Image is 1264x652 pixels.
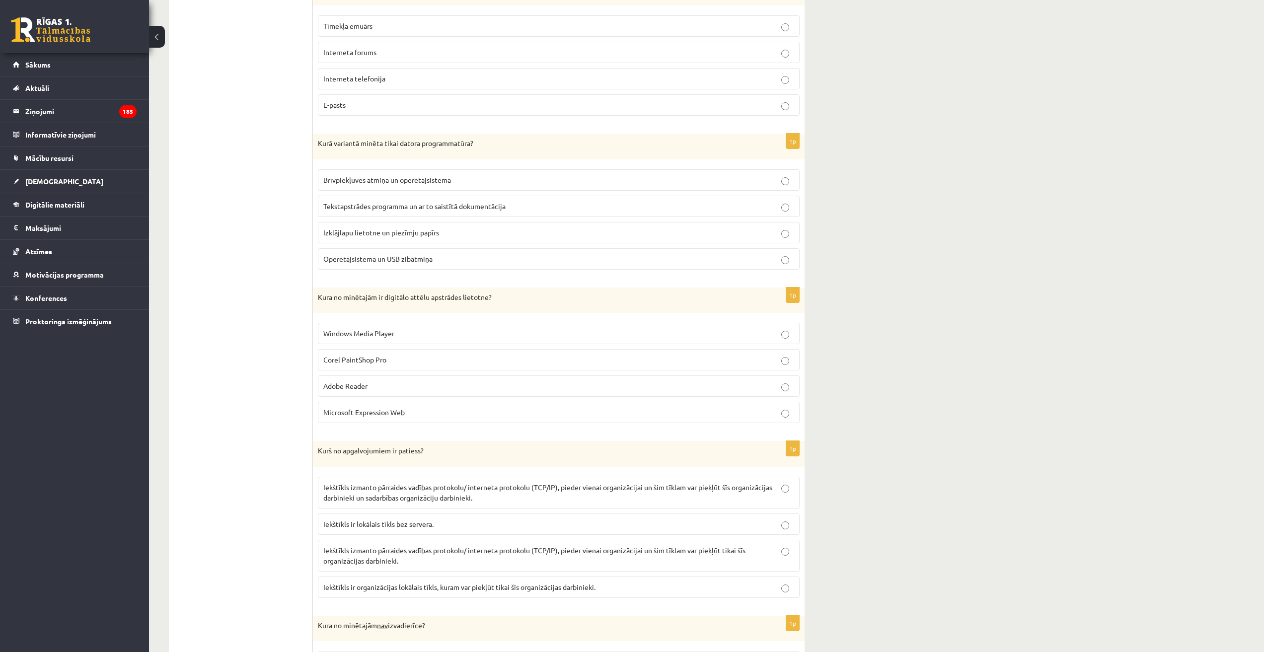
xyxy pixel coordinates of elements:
[323,228,439,237] span: Izklājlapu lietotne un piezīmju papīrs
[781,548,789,556] input: Iekštīkls izmanto pārraides vadības protokolu/ interneta protokolu (TCP/IP), pieder vienai organi...
[781,485,789,493] input: Iekštīkls izmanto pārraides vadības protokolu/ interneta protokolu (TCP/IP), pieder vienai organi...
[25,153,74,162] span: Mācību resursi
[25,177,103,186] span: [DEMOGRAPHIC_DATA]
[13,53,137,76] a: Sākums
[13,100,137,123] a: Ziņojumi185
[25,270,104,279] span: Motivācijas programma
[13,193,137,216] a: Digitālie materiāli
[13,310,137,333] a: Proktoringa izmēģinājums
[781,521,789,529] input: Iekštīkls ir lokālais tīkls bez servera.
[13,240,137,263] a: Atzīmes
[781,50,789,58] input: Interneta forums
[318,292,750,302] p: Kura no minētajām ir digitālo attēlu apstrādes lietotne?
[323,74,385,83] span: Interneta telefonija
[323,48,376,57] span: Interneta forums
[323,546,745,565] span: Iekštīkls izmanto pārraides vadības protokolu/ interneta protokolu (TCP/IP), pieder vienai organi...
[781,383,789,391] input: Adobe Reader
[786,615,800,631] p: 1p
[786,133,800,149] p: 1p
[323,254,433,263] span: Operētājsistēma un USB zibatmiņa
[25,123,137,146] legend: Informatīvie ziņojumi
[781,357,789,365] input: Corel PaintShop Pro
[13,263,137,286] a: Motivācijas programma
[25,100,137,123] legend: Ziņojumi
[781,230,789,238] input: Izklājlapu lietotne un piezīmju papīrs
[25,83,49,92] span: Aktuāli
[13,146,137,169] a: Mācību resursi
[318,446,750,456] p: Kurš no apgalvojumiem ir patiess?
[13,287,137,309] a: Konferences
[318,139,750,148] p: Kurā variantā minēta tikai datora programmatūra?
[25,247,52,256] span: Atzīmes
[781,102,789,110] input: E-pasts
[781,256,789,264] input: Operētājsistēma un USB zibatmiņa
[323,21,372,30] span: Tīmekļa emuārs
[11,17,90,42] a: Rīgas 1. Tālmācības vidusskola
[323,100,346,109] span: E-pasts
[781,204,789,212] input: Tekstapstrādes programma un ar to saistītā dokumentācija
[377,621,388,630] u: nav
[781,584,789,592] input: Iekštīkls ir organizācijas lokālais tīkls, kuram var piekļūt tikai šīs organizācijas darbinieki.
[781,23,789,31] input: Tīmekļa emuārs
[25,200,84,209] span: Digitālie materiāli
[323,381,368,390] span: Adobe Reader
[786,287,800,303] p: 1p
[13,217,137,239] a: Maksājumi
[781,76,789,84] input: Interneta telefonija
[318,621,750,631] p: Kura no minētajām izvadierīce?
[323,408,405,417] span: Microsoft Expression Web
[323,202,506,211] span: Tekstapstrādes programma un ar to saistītā dokumentācija
[323,519,434,528] span: Iekštīkls ir lokālais tīkls bez servera.
[323,329,394,338] span: Windows Media Player
[781,410,789,418] input: Microsoft Expression Web
[25,317,112,326] span: Proktoringa izmēģinājums
[25,217,137,239] legend: Maksājumi
[786,440,800,456] p: 1p
[323,582,595,591] span: Iekštīkls ir organizācijas lokālais tīkls, kuram var piekļūt tikai šīs organizācijas darbinieki.
[13,170,137,193] a: [DEMOGRAPHIC_DATA]
[781,177,789,185] input: Brīvpiekļuves atmiņa un operētājsistēma
[323,355,386,364] span: Corel PaintShop Pro
[781,331,789,339] input: Windows Media Player
[25,293,67,302] span: Konferences
[13,123,137,146] a: Informatīvie ziņojumi
[323,175,451,184] span: Brīvpiekļuves atmiņa un operētājsistēma
[13,76,137,99] a: Aktuāli
[323,483,772,502] span: Iekštīkls izmanto pārraides vadības protokolu/ interneta protokolu (TCP/IP), pieder vienai organi...
[119,105,137,118] i: 185
[25,60,51,69] span: Sākums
